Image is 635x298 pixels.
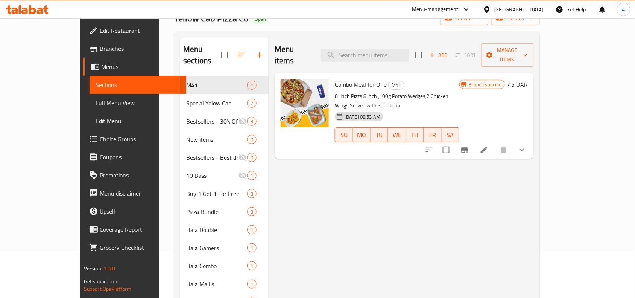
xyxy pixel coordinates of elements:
span: export [497,14,534,23]
div: Hala Double [186,225,247,234]
button: Add [427,49,451,61]
span: New items [186,135,247,144]
span: Menu disclaimer [100,189,180,198]
a: Promotions [83,166,186,184]
div: items [247,171,257,180]
a: Coverage Report [83,220,186,238]
div: M41 [186,81,247,90]
div: items [247,153,257,162]
div: items [247,280,257,289]
div: Special Yelow Cab7 [180,94,269,112]
span: TH [409,130,421,141]
svg: Inactive section [238,153,247,162]
div: Hala Majlis [186,280,247,289]
span: Promotions [100,171,180,180]
div: Buy 1 Get 1 For Free3 [180,185,269,203]
button: MO [353,127,371,142]
a: Edit Menu [90,112,186,130]
a: Upsell [83,202,186,220]
div: 10 Bass1 [180,167,269,185]
a: Menus [83,58,186,76]
span: Select section [411,47,427,63]
button: SU [335,127,353,142]
a: Support.OpsPlatform [84,284,132,294]
a: Sections [90,76,186,94]
button: Manage items [481,43,534,67]
span: Special Yelow Cab [186,99,247,108]
span: Coverage Report [100,225,180,234]
button: FR [424,127,442,142]
a: Choice Groups [83,130,186,148]
svg: Inactive section [238,171,247,180]
span: Bestsellers - Best discounts on selected items [186,153,238,162]
span: 0 [248,154,256,161]
div: items [247,81,257,90]
button: TH [406,127,424,142]
div: Bestsellers - Best discounts on selected items0 [180,148,269,167]
h2: Menu sections [183,44,221,66]
span: TU [374,130,385,141]
div: M41 [388,81,404,90]
svg: Inactive section [238,117,247,126]
span: 1 [248,245,256,252]
span: Get support on: [84,277,118,286]
span: Choice Groups [100,134,180,144]
button: WE [388,127,406,142]
button: SA [442,127,459,142]
button: sort-choices [420,141,438,159]
span: 3 [248,190,256,197]
div: items [247,207,257,216]
span: [DATE] 08:53 AM [342,113,383,121]
button: Branch-specific-item [456,141,474,159]
span: 10 Bass [186,171,238,180]
div: items [247,225,257,234]
span: Branches [100,44,180,53]
span: Hala Combo [186,261,247,270]
div: Hala Double1 [180,221,269,239]
div: items [247,99,257,108]
span: Select to update [438,142,454,158]
div: Bestsellers - 30% Off On Selected Items3 [180,112,269,130]
div: items [247,189,257,198]
div: Menu-management [412,5,459,14]
span: Branch specific [466,81,504,88]
span: Buy 1 Get 1 For Free [186,189,247,198]
span: A [622,5,625,14]
button: show more [513,141,531,159]
span: Combo Meal for One [335,79,387,90]
img: Combo Meal for One [281,79,329,127]
span: 1 [248,263,256,270]
span: 1 [248,281,256,288]
span: SA [445,130,456,141]
span: Select section first [451,49,481,61]
span: Manage items [487,46,528,64]
span: Coupons [100,153,180,162]
span: Pizza Bundle [186,207,247,216]
a: Coupons [83,148,186,166]
span: Add [428,51,449,60]
div: Open [252,15,269,24]
span: Open [252,16,269,22]
div: items [247,135,257,144]
p: 8" Inch Pizza 8 inch ,100g Potato Wedges,2 Chicken Wings Served with Soft Drink [335,92,459,110]
a: Full Menu View [90,94,186,112]
div: Bestsellers - 30% Off On Selected Items [186,117,238,126]
input: search [321,49,409,62]
span: Sections [96,80,180,89]
a: Branches [83,40,186,58]
a: Menu disclaimer [83,184,186,202]
div: Hala Gamers1 [180,239,269,257]
span: Hala Gamers [186,243,247,252]
div: items [247,243,257,252]
button: TU [371,127,388,142]
span: 7 [248,100,256,107]
span: Full Menu View [96,98,180,107]
span: Version: [84,264,102,274]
